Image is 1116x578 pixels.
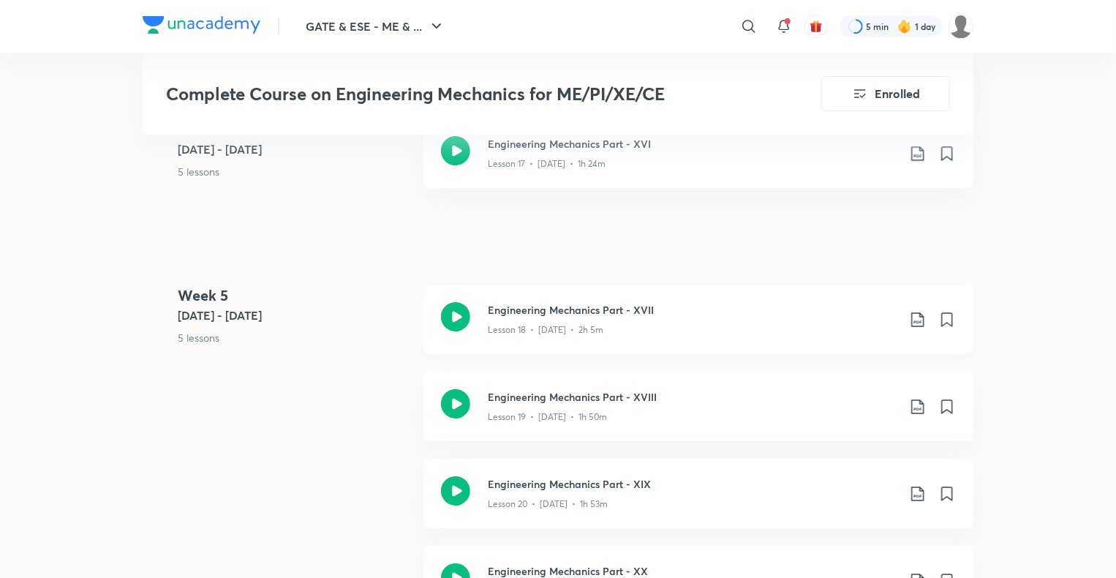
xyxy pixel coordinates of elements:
[143,16,260,34] img: Company Logo
[804,15,828,38] button: avatar
[488,498,608,511] p: Lesson 20 • [DATE] • 1h 53m
[488,476,897,492] h3: Engineering Mechanics Part - XIX
[488,136,897,151] h3: Engineering Mechanics Part - XVI
[178,307,412,324] h5: [DATE] - [DATE]
[423,459,973,546] a: Engineering Mechanics Part - XIXLesson 20 • [DATE] • 1h 53m
[178,330,412,345] p: 5 lessons
[178,140,412,158] h5: [DATE] - [DATE]
[488,302,897,318] h3: Engineering Mechanics Part - XVII
[488,323,603,337] p: Lesson 18 • [DATE] • 2h 5m
[178,164,412,179] p: 5 lessons
[810,20,823,33] img: avatar
[423,372,973,459] a: Engineering Mechanics Part - XVIIILesson 19 • [DATE] • 1h 50m
[897,19,912,34] img: streak
[423,119,973,206] a: Engineering Mechanics Part - XVILesson 17 • [DATE] • 1h 24m
[423,285,973,372] a: Engineering Mechanics Part - XVIILesson 18 • [DATE] • 2h 5m
[166,83,739,105] h3: Complete Course on Engineering Mechanics for ME/PI/XE/CE
[143,16,260,37] a: Company Logo
[488,410,607,424] p: Lesson 19 • [DATE] • 1h 50m
[178,285,412,307] h4: Week 5
[488,389,897,405] h3: Engineering Mechanics Part - XVIII
[297,12,454,41] button: GATE & ESE - ME & ...
[821,76,950,111] button: Enrolled
[488,157,606,170] p: Lesson 17 • [DATE] • 1h 24m
[949,14,973,39] img: Prashant Kumar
